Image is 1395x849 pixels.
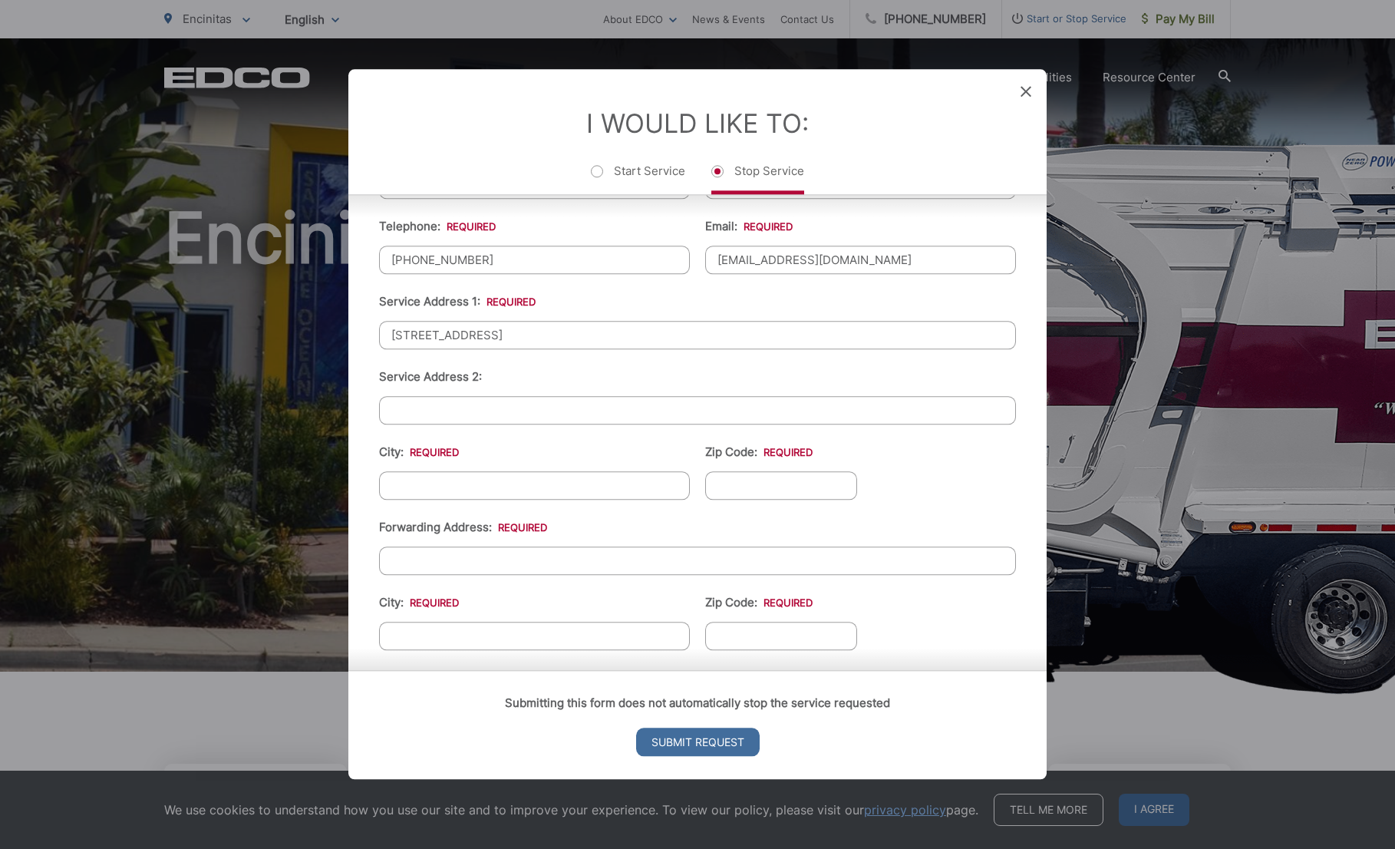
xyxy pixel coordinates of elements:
label: I Would Like To: [586,107,809,139]
label: Zip Code: [705,445,813,459]
label: Telephone: [379,220,496,233]
label: Email: [705,220,793,233]
label: Start Service [591,164,685,194]
label: Service Address 1: [379,295,536,309]
label: Service Address 2: [379,370,482,384]
strong: Submitting this form does not automatically stop the service requested [505,696,890,711]
label: City: [379,596,459,609]
input: Submit Request [636,728,760,757]
label: Stop Service [711,164,804,194]
label: Forwarding Address: [379,520,547,534]
label: Zip Code: [705,596,813,609]
label: City: [379,445,459,459]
